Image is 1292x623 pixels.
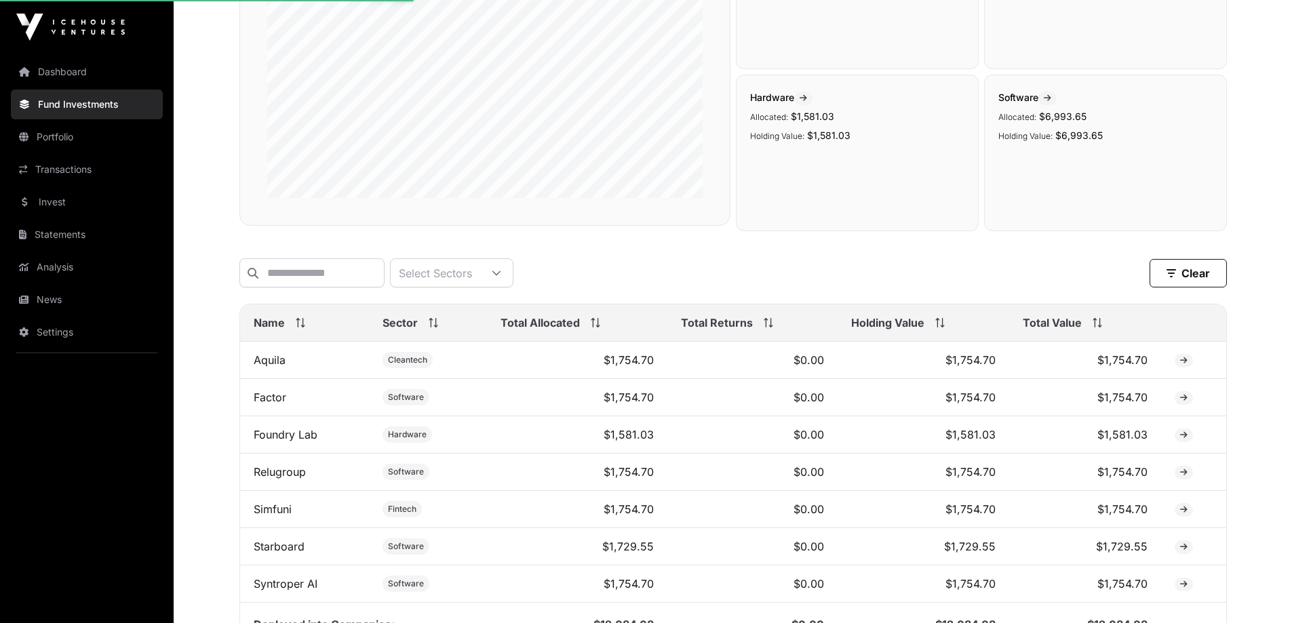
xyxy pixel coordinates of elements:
[667,454,838,491] td: $0.00
[11,155,163,184] a: Transactions
[791,110,834,122] span: $1,581.03
[254,540,305,553] a: Starboard
[388,392,424,403] span: Software
[750,112,788,122] span: Allocated:
[391,259,480,287] div: Select Sectors
[667,565,838,603] td: $0.00
[11,57,163,87] a: Dashboard
[11,317,163,347] a: Settings
[11,285,163,315] a: News
[11,252,163,282] a: Analysis
[388,355,427,365] span: Cleantech
[750,131,804,141] span: Holding Value:
[838,491,1009,528] td: $1,754.70
[838,342,1009,379] td: $1,754.70
[254,577,317,590] a: Syntroper AI
[681,315,753,331] span: Total Returns
[254,465,306,479] a: Relugroup
[487,528,667,565] td: $1,729.55
[388,541,424,552] span: Software
[487,454,667,491] td: $1,754.70
[667,379,838,416] td: $0.00
[16,14,125,41] img: Icehouse Ventures Logo
[807,129,850,141] span: $1,581.03
[11,89,163,119] a: Fund Investments
[254,390,286,404] a: Factor
[11,220,163,249] a: Statements
[750,92,813,103] span: Hardware
[1009,565,1161,603] td: $1,754.70
[1009,416,1161,454] td: $1,581.03
[501,315,580,331] span: Total Allocated
[667,528,838,565] td: $0.00
[487,379,667,416] td: $1,754.70
[1009,528,1161,565] td: $1,729.55
[838,416,1009,454] td: $1,581.03
[838,379,1009,416] td: $1,754.70
[1009,491,1161,528] td: $1,754.70
[383,315,418,331] span: Sector
[1039,110,1087,122] span: $6,993.65
[254,502,292,516] a: Simfuni
[1023,315,1082,331] span: Total Value
[254,353,286,367] a: Aquila
[838,565,1009,603] td: $1,754.70
[388,578,424,589] span: Software
[838,454,1009,491] td: $1,754.70
[487,416,667,454] td: $1,581.03
[1009,342,1161,379] td: $1,754.70
[1009,379,1161,416] td: $1,754.70
[998,112,1036,122] span: Allocated:
[667,416,838,454] td: $0.00
[254,428,317,441] a: Foundry Lab
[851,315,924,331] span: Holding Value
[487,342,667,379] td: $1,754.70
[388,504,416,515] span: Fintech
[487,491,667,528] td: $1,754.70
[388,466,424,477] span: Software
[667,342,838,379] td: $0.00
[1224,558,1292,623] iframe: Chat Widget
[1055,129,1103,141] span: $6,993.65
[998,92,1057,103] span: Software
[487,565,667,603] td: $1,754.70
[388,429,427,440] span: Hardware
[1150,259,1227,287] button: Clear
[11,122,163,152] a: Portfolio
[1009,454,1161,491] td: $1,754.70
[254,315,285,331] span: Name
[667,491,838,528] td: $0.00
[838,528,1009,565] td: $1,729.55
[998,131,1053,141] span: Holding Value:
[11,187,163,217] a: Invest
